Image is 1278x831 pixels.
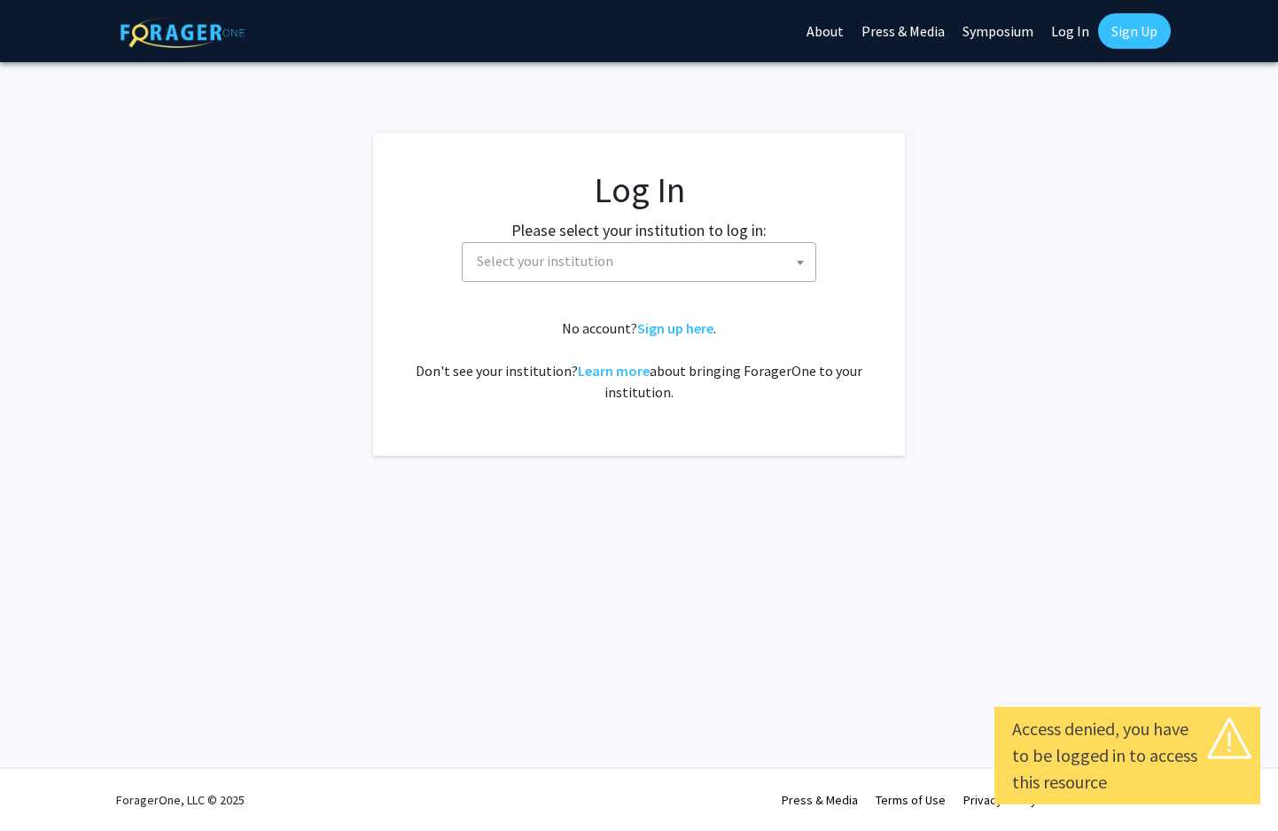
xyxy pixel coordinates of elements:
a: Sign Up [1098,13,1171,49]
span: Select your institution [470,243,815,279]
img: ForagerOne Logo [121,17,245,48]
h1: Log In [409,169,869,211]
a: Sign up here [637,319,713,337]
div: ForagerOne, LLC © 2025 [116,769,245,831]
div: No account? . Don't see your institution? about bringing ForagerOne to your institution. [409,318,869,403]
label: Please select your institution to log in: [511,218,767,242]
span: Select your institution [477,252,613,270]
a: Privacy Policy [963,792,1037,808]
span: Select your institution [462,242,816,282]
a: Terms of Use [876,792,946,808]
div: Access denied, you have to be logged in to access this resource [1012,716,1243,796]
a: Learn more about bringing ForagerOne to your institution [578,362,650,380]
a: Press & Media [782,792,858,808]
